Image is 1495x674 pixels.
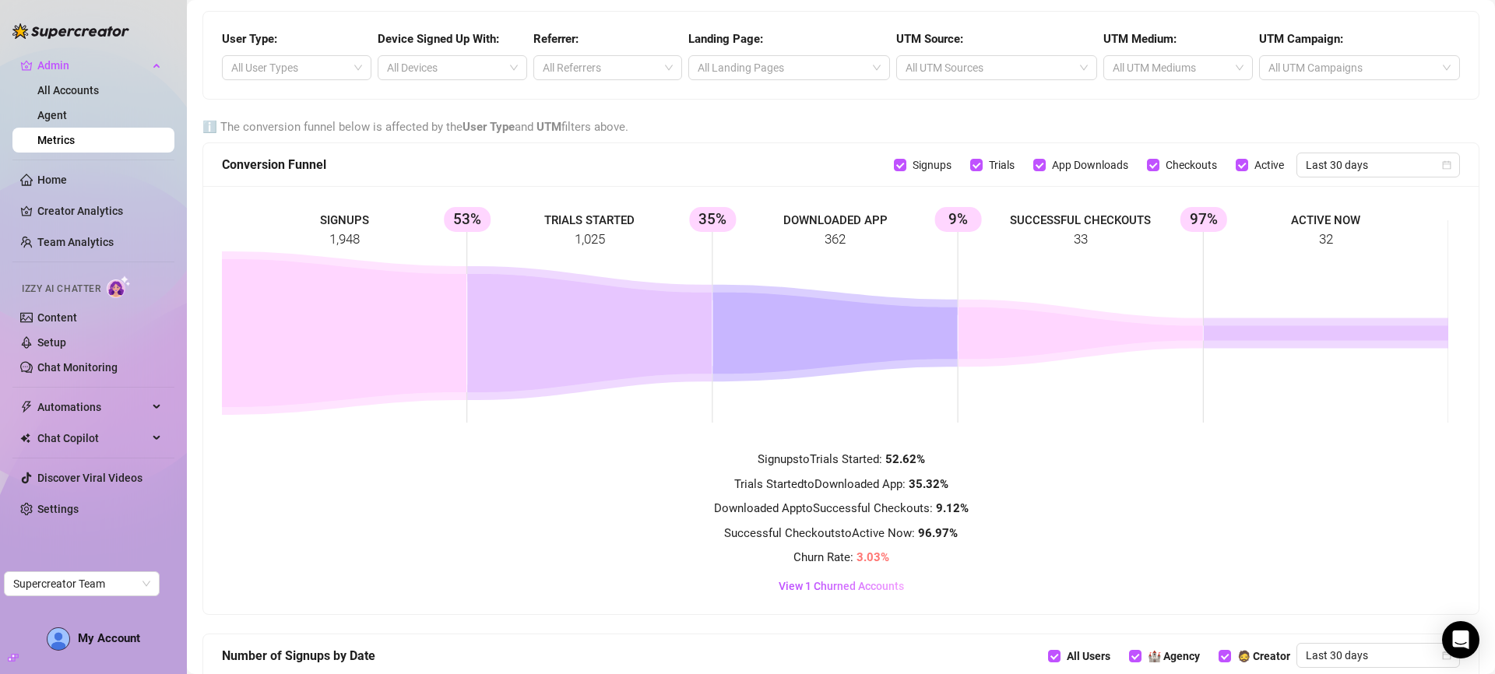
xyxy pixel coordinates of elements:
[772,577,910,595] button: View 1 Churned Accounts
[983,156,1021,174] span: Trials
[37,426,148,451] span: Chat Copilot
[734,477,948,491] span: Trials Started to Downloaded App :
[1046,156,1134,174] span: App Downloads
[896,32,963,46] strong: UTM Source:
[202,118,1479,137] div: The conversion funnel below is affected by the and filters above.
[1141,648,1206,665] span: 🏰 Agency
[378,32,499,46] strong: Device Signed Up With:
[37,174,67,186] a: Home
[779,580,904,592] span: View 1 Churned Accounts
[37,311,77,324] a: Content
[936,501,969,515] strong: 9.12 %
[78,631,140,645] span: My Account
[758,452,925,466] span: Signups to Trials Started :
[1231,648,1296,665] span: 🧔 Creator
[20,59,33,72] span: crown
[37,503,79,515] a: Settings
[37,361,118,374] a: Chat Monitoring
[463,120,515,134] strong: User Type
[20,401,33,413] span: thunderbolt
[533,32,579,46] strong: Referrer:
[1103,32,1177,46] strong: UTM Medium:
[37,472,142,484] a: Discover Viral Videos
[222,155,894,174] div: Conversion Funnel
[20,433,30,444] img: Chat Copilot
[885,452,925,466] strong: 52.62 %
[857,550,889,564] strong: 3.03 %
[22,282,100,297] span: Izzy AI Chatter
[37,395,148,419] span: Automations
[1306,153,1451,177] span: Last 30 days
[1442,160,1451,170] span: calendar
[536,120,561,134] strong: UTM
[37,198,162,223] a: Creator Analytics
[222,646,375,665] span: Number of Signups by Date
[13,572,150,595] span: Supercreator Team
[724,526,958,540] span: Successful Checkouts to Active Now :
[1159,156,1223,174] span: Checkouts
[37,109,67,121] a: Agent
[37,84,99,97] a: All Accounts
[1061,648,1117,665] span: All Users
[202,120,217,134] span: info
[1442,621,1479,658] div: Open Intercom Messenger
[793,550,889,564] span: Churn Rate:
[909,477,948,491] strong: 35.32 %
[8,652,19,663] span: build
[1306,644,1451,667] span: Last 30 days
[714,501,969,515] span: Downloaded App to Successful Checkouts :
[1259,32,1343,46] strong: UTM Campaign:
[1248,156,1290,174] span: Active
[688,32,763,46] strong: Landing Page:
[107,276,131,298] img: AI Chatter
[222,32,277,46] strong: User Type:
[37,236,114,248] a: Team Analytics
[12,23,129,39] img: logo-BBDzfeDw.svg
[47,628,69,650] img: AD_cMMTxCeTpmN1d5MnKJ1j-_uXZCpTKapSSqNGg4PyXtR_tCW7gZXTNmFz2tpVv9LSyNV7ff1CaS4f4q0HLYKULQOwoM5GQR...
[918,526,958,540] strong: 96.97 %
[906,156,958,174] span: Signups
[37,53,148,78] span: Admin
[37,134,75,146] a: Metrics
[37,336,66,349] a: Setup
